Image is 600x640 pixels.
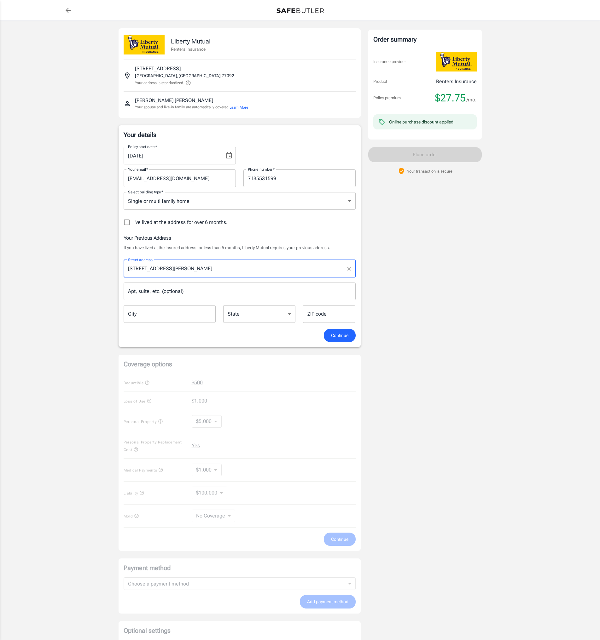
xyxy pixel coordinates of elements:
p: [GEOGRAPHIC_DATA] , [GEOGRAPHIC_DATA] 77092 [135,72,234,79]
h6: Your Previous Address [124,234,356,242]
p: Your details [124,130,356,139]
img: Liberty Mutual [124,35,165,54]
img: Back to quotes [277,8,324,13]
p: Your address is standardized. [135,80,184,86]
button: Clear [345,264,353,273]
span: I've lived at the address for over 6 months. [133,219,228,226]
button: Continue [324,329,356,342]
span: /mo. [467,95,477,104]
svg: Insured person [124,100,131,107]
span: $27.75 [435,92,466,104]
p: Your transaction is secure [407,168,452,174]
p: Your spouse and live-in family are automatically covered. [135,104,248,110]
p: Insurance provider [373,59,406,65]
p: Product [373,78,387,85]
div: Single or multi family home [124,192,356,210]
input: Enter number [243,169,356,187]
p: Renters Insurance [171,46,211,52]
p: If you have lived at the insured address for less than 6 months, Liberty Mutual requires your pre... [124,244,356,251]
p: [STREET_ADDRESS] [135,65,181,72]
p: Liberty Mutual [171,37,211,46]
label: Phone number [248,167,275,172]
div: Online purchase discount applied. [389,119,455,125]
input: Enter email [124,169,236,187]
a: back to quotes [62,4,74,17]
span: Continue [331,332,348,340]
svg: Insured address [124,72,131,79]
button: Learn More [230,105,248,110]
p: Renters Insurance [436,78,477,85]
p: Policy premium [373,95,401,101]
label: Street address [128,257,153,262]
label: Your email [128,167,148,172]
label: Select building type [128,189,163,195]
label: Policy start date [128,144,157,149]
button: Choose date, selected date is Aug 14, 2025 [223,149,235,162]
p: [PERSON_NAME] [PERSON_NAME] [135,97,213,104]
div: Order summary [373,35,477,44]
img: Liberty Mutual [436,52,477,71]
input: MM/DD/YYYY [124,147,220,164]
